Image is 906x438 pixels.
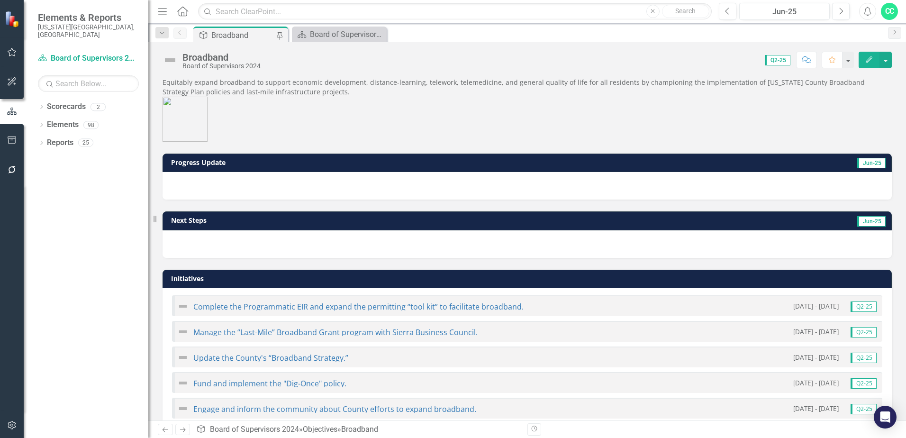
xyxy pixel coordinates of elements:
div: » » [196,424,520,435]
button: Jun-25 [739,3,830,20]
small: [DATE] - [DATE] [793,404,839,413]
div: Broadband [211,29,274,41]
a: Engage and inform the community about County efforts to expand broadband. [193,404,476,414]
h3: Next Steps [171,217,563,224]
span: Search [675,7,696,15]
div: 2 [91,103,106,111]
img: Not Defined [177,326,189,338]
img: Not Defined [177,377,189,389]
span: Jun-25 [857,216,886,227]
h3: Progress Update [171,159,636,166]
a: Reports [47,137,73,148]
span: Elements & Reports [38,12,139,23]
a: Fund and implement the "Dig-Once" policy. [193,378,346,389]
a: Board of Supervisors 2024 [38,53,139,64]
button: CC [881,3,898,20]
h3: Initiatives [171,275,887,282]
a: Complete the Programmatic EIR and expand the permitting “tool kit” to facilitate broadband. [193,301,524,312]
a: Board of Supervisors 2024 [210,425,299,434]
input: Search ClearPoint... [198,3,712,20]
img: Not Defined [177,352,189,363]
a: Scorecards [47,101,86,112]
span: Q2-25 [851,353,877,363]
input: Search Below... [38,75,139,92]
a: Board of Supervisors Objective Progress Update Summary Table [294,28,384,40]
div: Broadband [341,425,378,434]
p: Equitably expand broadband to support economic development, distance-learning, telework, telemedi... [163,78,892,97]
small: [US_STATE][GEOGRAPHIC_DATA], [GEOGRAPHIC_DATA] [38,23,139,39]
div: Broadband [182,52,261,63]
div: Board of Supervisors 2024 [182,63,261,70]
button: Search [662,5,709,18]
small: [DATE] - [DATE] [793,301,839,310]
div: Open Intercom Messenger [874,406,897,429]
span: Q2-25 [851,301,877,312]
img: ClearPoint Strategy [5,11,21,27]
img: Not Defined [177,403,189,414]
a: Update the County's “Broadband Strategy.” [193,353,348,363]
div: Board of Supervisors Objective Progress Update Summary Table [310,28,384,40]
img: Broadband%20Icon_light%20blue%20v2.png [163,97,208,142]
span: Jun-25 [857,158,886,168]
img: Not Defined [163,53,178,68]
span: Q2-25 [765,55,790,65]
a: Manage the “Last-Mile” Broadband Grant program with Sierra Business Council. [193,327,478,338]
img: Not Defined [177,301,189,312]
small: [DATE] - [DATE] [793,327,839,336]
div: 98 [83,121,99,129]
span: Q2-25 [851,404,877,414]
span: Q2-25 [851,378,877,389]
span: Q2-25 [851,327,877,338]
a: Elements [47,119,79,130]
small: [DATE] - [DATE] [793,378,839,387]
div: 25 [78,139,93,147]
a: Objectives [303,425,337,434]
small: [DATE] - [DATE] [793,353,839,362]
div: Jun-25 [743,6,826,18]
